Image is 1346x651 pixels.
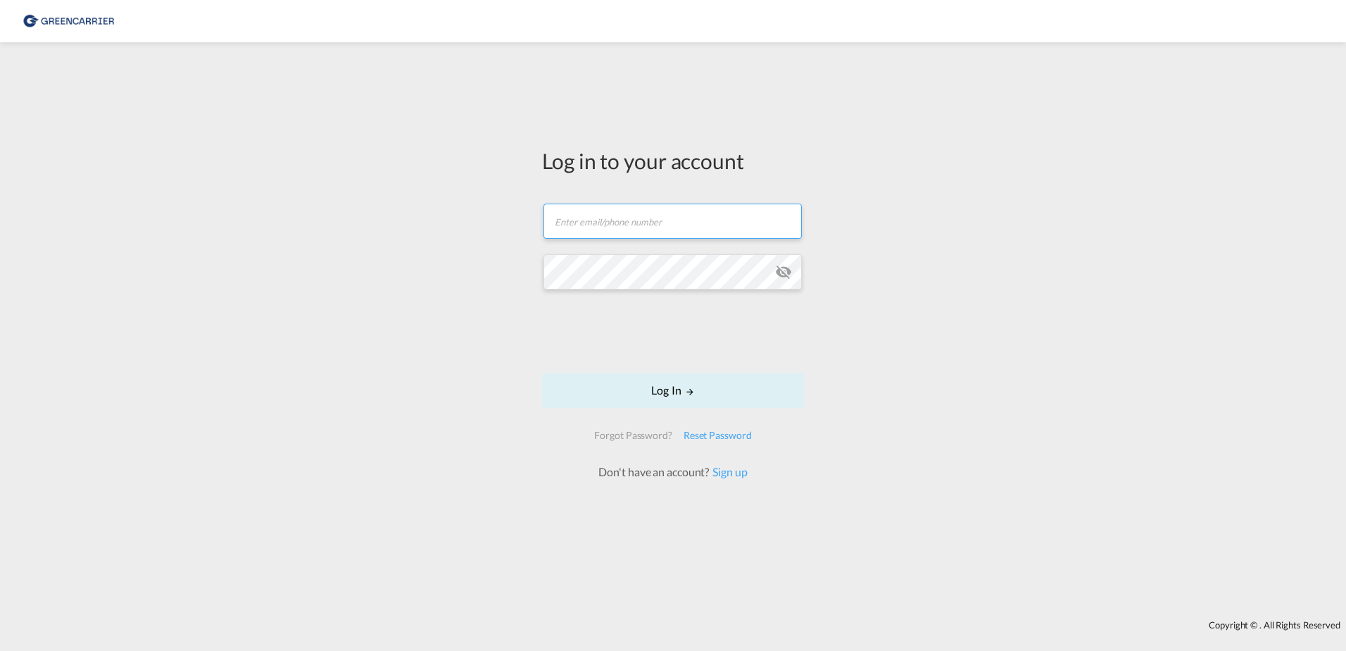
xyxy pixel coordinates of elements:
a: Sign up [709,465,747,478]
div: Forgot Password? [589,423,677,448]
input: Enter email/phone number [543,204,802,239]
div: Log in to your account [542,146,804,175]
button: LOGIN [542,373,804,408]
div: Don't have an account? [583,464,762,480]
div: Reset Password [678,423,757,448]
iframe: reCAPTCHA [566,304,780,359]
img: 8cf206808afe11efa76fcd1e3d746489.png [21,6,116,37]
md-icon: icon-eye-off [775,263,792,280]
